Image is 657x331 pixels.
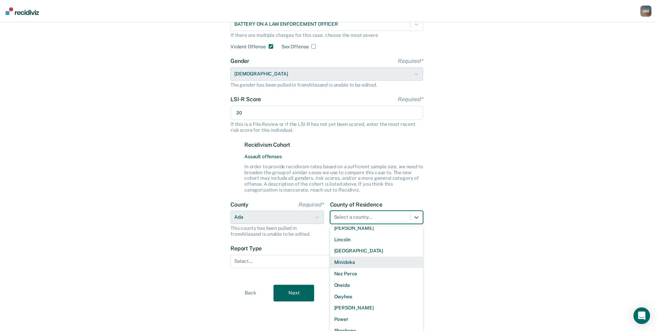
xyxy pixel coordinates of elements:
label: Gender [230,58,423,64]
span: Required* [397,96,423,103]
label: Report Type [230,245,423,252]
div: If there are multiple charges for this case, choose the most severe [230,32,423,38]
label: County [230,201,324,208]
img: Recidiviz [6,7,39,15]
label: County of Residence [330,201,423,208]
div: Nez Perce [330,268,423,280]
label: LSI-R Score [230,96,423,103]
div: The gender has been pulled in from Atlas and is unable to be edited. [230,82,423,88]
label: Violent Offense [230,44,266,50]
div: Power [330,314,423,325]
span: Assault offenses [244,154,423,160]
span: Required* [298,201,324,208]
div: M M [640,6,651,17]
button: MM [640,6,651,17]
button: Back [230,285,271,301]
div: Open Intercom Messenger [633,307,650,324]
div: In order to provide recidivism rates based on a sufficient sample size, we need to broaden the gr... [244,164,423,193]
div: [GEOGRAPHIC_DATA] [330,245,423,257]
label: Sex Offense [281,44,309,50]
div: [PERSON_NAME] [330,302,423,314]
div: This county has been pulled in from Atlas and is unable to be edited. [230,225,324,237]
button: Next [273,285,314,301]
div: If this is a File Review or if the LSI-R has not yet been scored, enter the most recent risk scor... [230,121,423,133]
label: Recidivism Cohort [244,142,423,148]
div: Owyhee [330,291,423,302]
div: Lincoln [330,234,423,245]
div: Minidoka [330,257,423,268]
div: Oneida [330,280,423,291]
div: [PERSON_NAME] [330,223,423,234]
span: Required* [397,58,423,64]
